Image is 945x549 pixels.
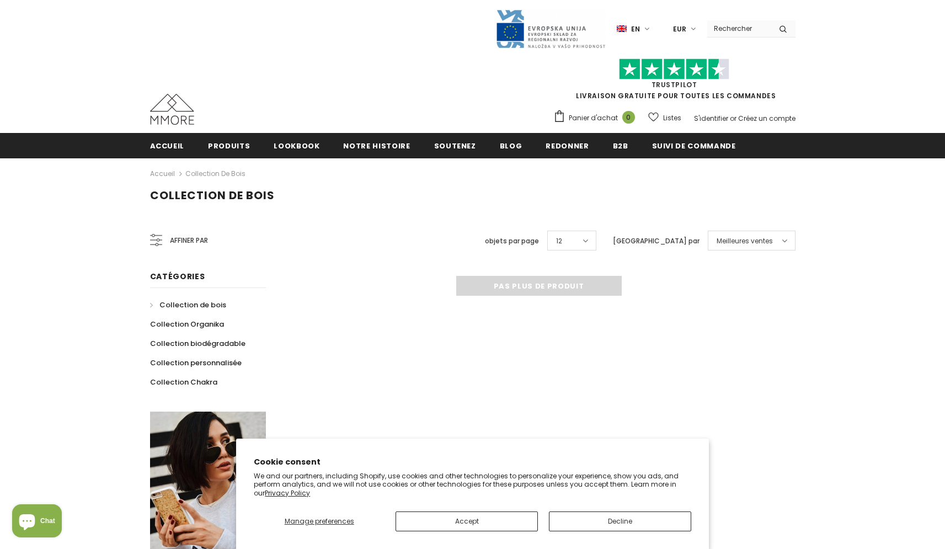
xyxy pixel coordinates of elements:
[434,133,476,158] a: soutenez
[707,20,771,36] input: Search Site
[208,133,250,158] a: Produits
[738,114,795,123] a: Créez un compte
[613,236,700,247] label: [GEOGRAPHIC_DATA] par
[549,511,691,531] button: Decline
[159,300,226,310] span: Collection de bois
[150,94,194,125] img: Cas MMORE
[254,456,691,468] h2: Cookie consent
[556,236,562,247] span: 12
[274,133,319,158] a: Lookbook
[553,110,640,126] a: Panier d'achat 0
[553,63,795,100] span: LIVRAISON GRATUITE POUR TOUTES LES COMMANDES
[652,80,697,89] a: TrustPilot
[652,141,736,151] span: Suivi de commande
[546,141,589,151] span: Redonner
[343,133,410,158] a: Notre histoire
[265,488,310,498] a: Privacy Policy
[619,58,729,80] img: Faites confiance aux étoiles pilotes
[170,234,208,247] span: Affiner par
[9,504,65,540] inbox-online-store-chat: Shopify online store chat
[730,114,736,123] span: or
[495,24,606,33] a: Javni Razpis
[613,133,628,158] a: B2B
[185,169,245,178] a: Collection de bois
[500,141,522,151] span: Blog
[617,24,627,34] img: i-lang-1.png
[150,358,242,368] span: Collection personnalisée
[150,295,226,315] a: Collection de bois
[285,516,354,526] span: Manage preferences
[150,167,175,180] a: Accueil
[622,111,635,124] span: 0
[631,24,640,35] span: en
[150,319,224,329] span: Collection Organika
[150,338,245,349] span: Collection biodégradable
[150,141,185,151] span: Accueil
[485,236,539,247] label: objets par page
[150,372,217,392] a: Collection Chakra
[150,133,185,158] a: Accueil
[717,236,773,247] span: Meilleures ventes
[150,377,217,387] span: Collection Chakra
[613,141,628,151] span: B2B
[254,472,691,498] p: We and our partners, including Shopify, use cookies and other technologies to personalize your ex...
[150,271,205,282] span: Catégories
[673,24,686,35] span: EUR
[150,315,224,334] a: Collection Organika
[254,511,385,531] button: Manage preferences
[663,113,681,124] span: Listes
[694,114,728,123] a: S'identifier
[150,353,242,372] a: Collection personnalisée
[546,133,589,158] a: Redonner
[274,141,319,151] span: Lookbook
[150,334,245,353] a: Collection biodégradable
[652,133,736,158] a: Suivi de commande
[569,113,618,124] span: Panier d'achat
[208,141,250,151] span: Produits
[500,133,522,158] a: Blog
[343,141,410,151] span: Notre histoire
[495,9,606,49] img: Javni Razpis
[648,108,681,127] a: Listes
[150,188,275,203] span: Collection de bois
[396,511,538,531] button: Accept
[434,141,476,151] span: soutenez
